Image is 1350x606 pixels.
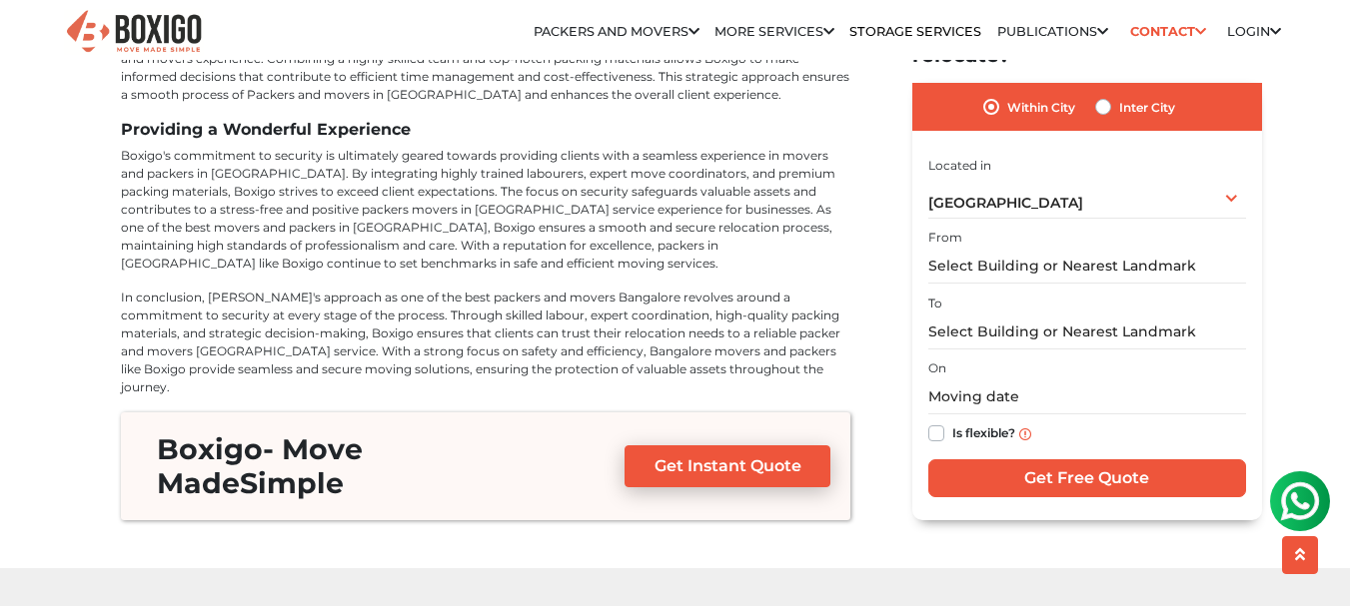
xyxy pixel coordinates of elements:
[928,314,1246,349] input: Select Building or Nearest Landmark
[928,295,942,312] label: To
[157,432,263,466] span: Boxigo
[121,147,850,273] p: Boxigo's commitment to security is ultimately geared towards providing clients with a seamless ex...
[20,20,60,60] img: whatsapp-icon.svg
[534,24,699,39] a: Packers and Movers
[928,157,991,175] label: Located in
[928,230,962,248] label: From
[997,24,1108,39] a: Publications
[928,359,946,377] label: On
[928,250,1246,285] input: Select Building or Nearest Landmark
[714,24,834,39] a: More services
[928,460,1246,498] input: Get Free Quote
[625,445,831,487] a: Get Instant Quote
[1282,536,1318,574] button: scroll up
[1227,24,1281,39] a: Login
[928,195,1083,213] span: [GEOGRAPHIC_DATA]
[121,120,850,139] h3: Providing a Wonderful Experience
[64,8,204,57] img: Boxigo
[849,24,981,39] a: Storage Services
[1007,96,1075,120] label: Within City
[1019,428,1031,440] img: info
[141,432,588,500] h3: - Move Made
[121,289,850,396] p: In conclusion, [PERSON_NAME]'s approach as one of the best packers and movers Bangalore revolves ...
[121,32,850,104] p: Boxigo understands that optimal decision-making in time management and costing is crucial for a s...
[928,379,1246,414] input: Moving date
[952,421,1015,442] label: Is flexible?
[1123,16,1212,47] a: Contact
[240,466,344,500] span: Simple
[1119,96,1175,120] label: Inter City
